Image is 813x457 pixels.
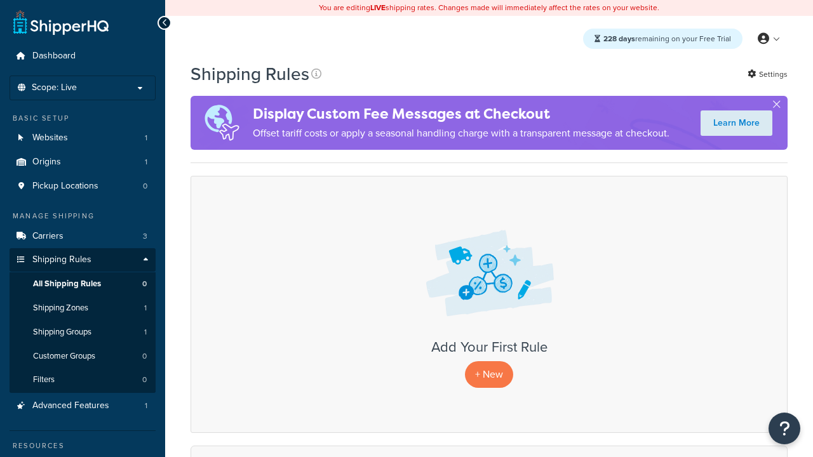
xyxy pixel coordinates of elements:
a: Advanced Features 1 [10,394,156,418]
a: Shipping Rules [10,248,156,272]
span: Customer Groups [33,351,95,362]
img: duties-banner-06bc72dcb5fe05cb3f9472aba00be2ae8eb53ab6f0d8bb03d382ba314ac3c341.png [191,96,253,150]
p: + New [465,361,513,387]
button: Open Resource Center [769,413,800,444]
span: Filters [33,374,55,385]
li: Carriers [10,225,156,248]
a: Filters 0 [10,368,156,392]
span: Websites [32,133,68,143]
li: Customer Groups [10,345,156,368]
span: 1 [144,303,147,314]
span: Dashboard [32,51,76,62]
span: Origins [32,157,61,168]
h3: Add Your First Rule [204,340,774,355]
a: Settings [748,65,788,83]
span: 3 [143,231,147,242]
span: 0 [142,374,147,385]
a: Carriers 3 [10,225,156,248]
li: Origins [10,150,156,174]
a: Dashboard [10,44,156,68]
span: Pickup Locations [32,181,98,192]
li: All Shipping Rules [10,272,156,296]
h4: Display Custom Fee Messages at Checkout [253,103,669,124]
a: Learn More [701,110,772,136]
span: Shipping Groups [33,327,91,338]
a: All Shipping Rules 0 [10,272,156,296]
span: 0 [143,181,147,192]
span: 0 [142,351,147,362]
a: Pickup Locations 0 [10,175,156,198]
b: LIVE [370,2,386,13]
li: Pickup Locations [10,175,156,198]
a: Customer Groups 0 [10,345,156,368]
div: remaining on your Free Trial [583,29,742,49]
span: 1 [145,133,147,143]
li: Shipping Rules [10,248,156,393]
a: Shipping Zones 1 [10,296,156,320]
span: 1 [144,327,147,338]
a: Origins 1 [10,150,156,174]
a: ShipperHQ Home [13,10,109,35]
h1: Shipping Rules [191,62,309,86]
a: Shipping Groups 1 [10,321,156,344]
li: Advanced Features [10,394,156,418]
div: Manage Shipping [10,211,156,222]
span: Advanced Features [32,401,109,411]
li: Websites [10,126,156,150]
li: Shipping Groups [10,321,156,344]
div: Resources [10,440,156,451]
span: Shipping Zones [33,303,88,314]
span: 0 [142,279,147,289]
span: Shipping Rules [32,255,91,265]
a: Websites 1 [10,126,156,150]
li: Filters [10,368,156,392]
p: Offset tariff costs or apply a seasonal handling charge with a transparent message at checkout. [253,124,669,142]
span: All Shipping Rules [33,279,101,289]
div: Basic Setup [10,113,156,124]
span: Scope: Live [32,83,77,93]
span: 1 [145,401,147,411]
strong: 228 days [603,33,635,44]
span: Carriers [32,231,64,242]
span: 1 [145,157,147,168]
li: Shipping Zones [10,296,156,320]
